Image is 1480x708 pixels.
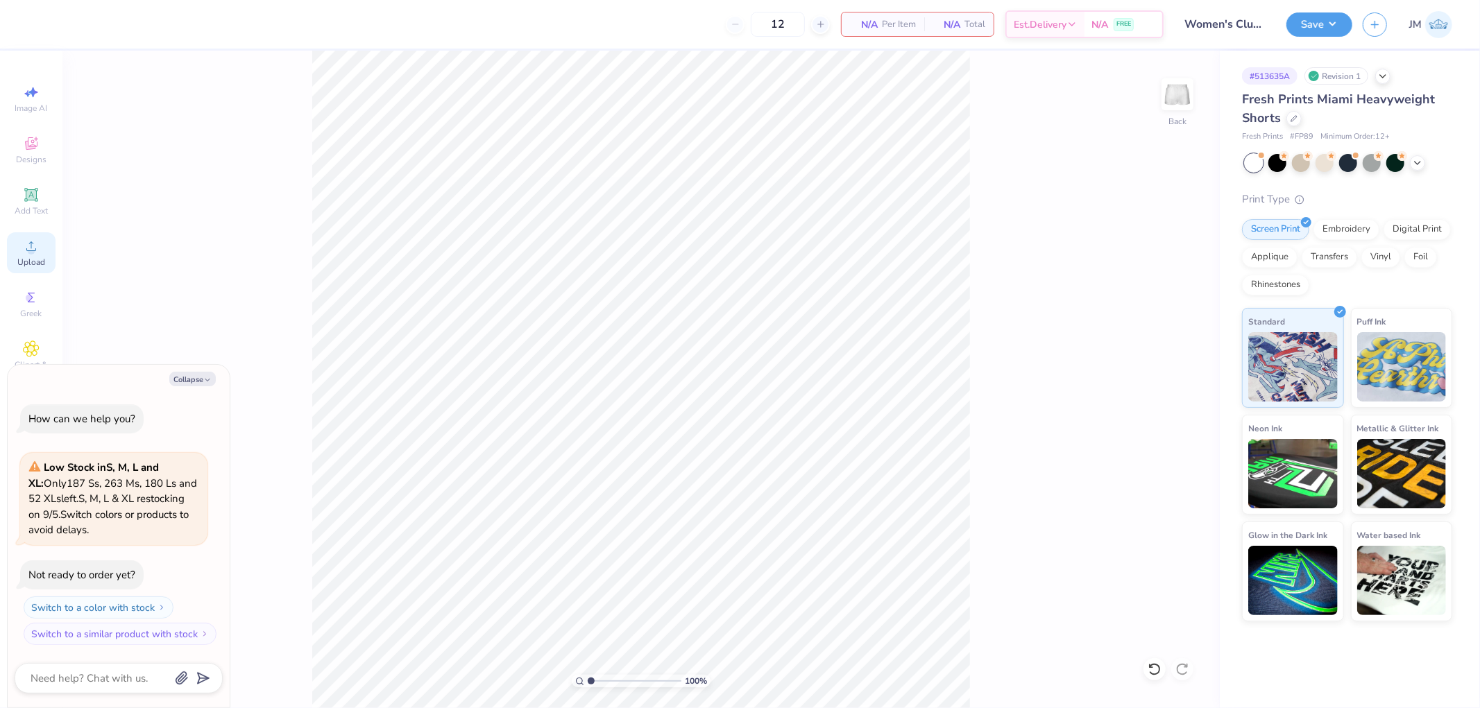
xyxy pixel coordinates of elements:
[1320,131,1390,143] span: Minimum Order: 12 +
[882,17,916,32] span: Per Item
[1409,17,1422,33] span: JM
[24,596,173,619] button: Switch to a color with stock
[1168,115,1186,128] div: Back
[28,460,197,537] span: Only 187 Ss, 263 Ms, 180 Ls and 52 XLs left. S, M, L & XL restocking on 9/5. Switch colors or pro...
[1357,421,1439,435] span: Metallic & Glitter Ink
[1425,11,1452,38] img: Joshua Macky Gaerlan
[1286,12,1352,37] button: Save
[1242,191,1452,207] div: Print Type
[1384,219,1451,240] div: Digital Print
[751,12,805,37] input: – –
[1174,10,1276,38] input: Untitled Design
[964,17,985,32] span: Total
[685,675,707,687] span: 100 %
[1242,67,1298,85] div: # 513635A
[1361,247,1400,268] div: Vinyl
[1242,219,1309,240] div: Screen Print
[1357,546,1447,615] img: Water based Ink
[1014,17,1066,32] span: Est. Delivery
[1290,131,1313,143] span: # FP89
[1248,314,1285,329] span: Standard
[850,17,878,32] span: N/A
[158,603,166,612] img: Switch to a color with stock
[28,460,159,490] strong: Low Stock in S, M, L and XL :
[1409,11,1452,38] a: JM
[169,372,216,386] button: Collapse
[1357,528,1421,542] span: Water based Ink
[1302,247,1357,268] div: Transfers
[15,103,48,114] span: Image AI
[1357,439,1447,508] img: Metallic & Glitter Ink
[1357,314,1386,329] span: Puff Ink
[1164,80,1191,108] img: Back
[15,205,48,216] span: Add Text
[1242,91,1435,126] span: Fresh Prints Miami Heavyweight Shorts
[933,17,960,32] span: N/A
[1242,247,1298,268] div: Applique
[1313,219,1379,240] div: Embroidery
[1304,67,1368,85] div: Revision 1
[1242,275,1309,295] div: Rhinestones
[7,359,56,381] span: Clipart & logos
[1116,19,1131,29] span: FREE
[21,308,42,319] span: Greek
[16,154,46,165] span: Designs
[1248,332,1338,402] img: Standard
[28,412,135,426] div: How can we help you?
[24,623,216,645] button: Switch to a similar product with stock
[1248,421,1282,435] span: Neon Ink
[1091,17,1108,32] span: N/A
[17,257,45,268] span: Upload
[201,630,209,638] img: Switch to a similar product with stock
[1357,332,1447,402] img: Puff Ink
[1404,247,1437,268] div: Foil
[1242,131,1283,143] span: Fresh Prints
[1248,528,1327,542] span: Glow in the Dark Ink
[1248,439,1338,508] img: Neon Ink
[28,568,135,582] div: Not ready to order yet?
[1248,546,1338,615] img: Glow in the Dark Ink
